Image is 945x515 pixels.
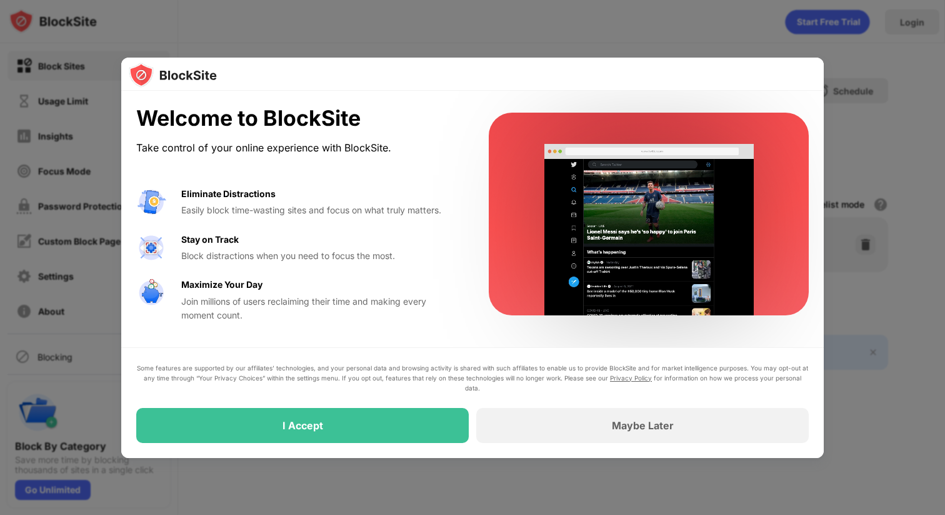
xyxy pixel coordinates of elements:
div: Eliminate Distractions [181,187,276,201]
div: Take control of your online experience with BlockSite. [136,139,459,157]
img: value-avoid-distractions.svg [136,187,166,217]
img: value-safe-time.svg [136,278,166,308]
div: Join millions of users reclaiming their time and making every moment count. [181,295,459,323]
a: Privacy Policy [610,374,652,382]
div: Maybe Later [612,419,674,432]
div: Easily block time-wasting sites and focus on what truly matters. [181,203,459,217]
div: Maximize Your Day [181,278,262,292]
div: Stay on Track [181,233,239,247]
div: Block distractions when you need to focus the most. [181,249,459,263]
div: Some features are supported by our affiliates’ technologies, and your personal data and browsing ... [136,363,809,393]
img: logo-blocksite.svg [129,63,217,88]
div: Welcome to BlockSite [136,106,459,131]
div: I Accept [282,419,323,432]
img: value-focus.svg [136,233,166,263]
